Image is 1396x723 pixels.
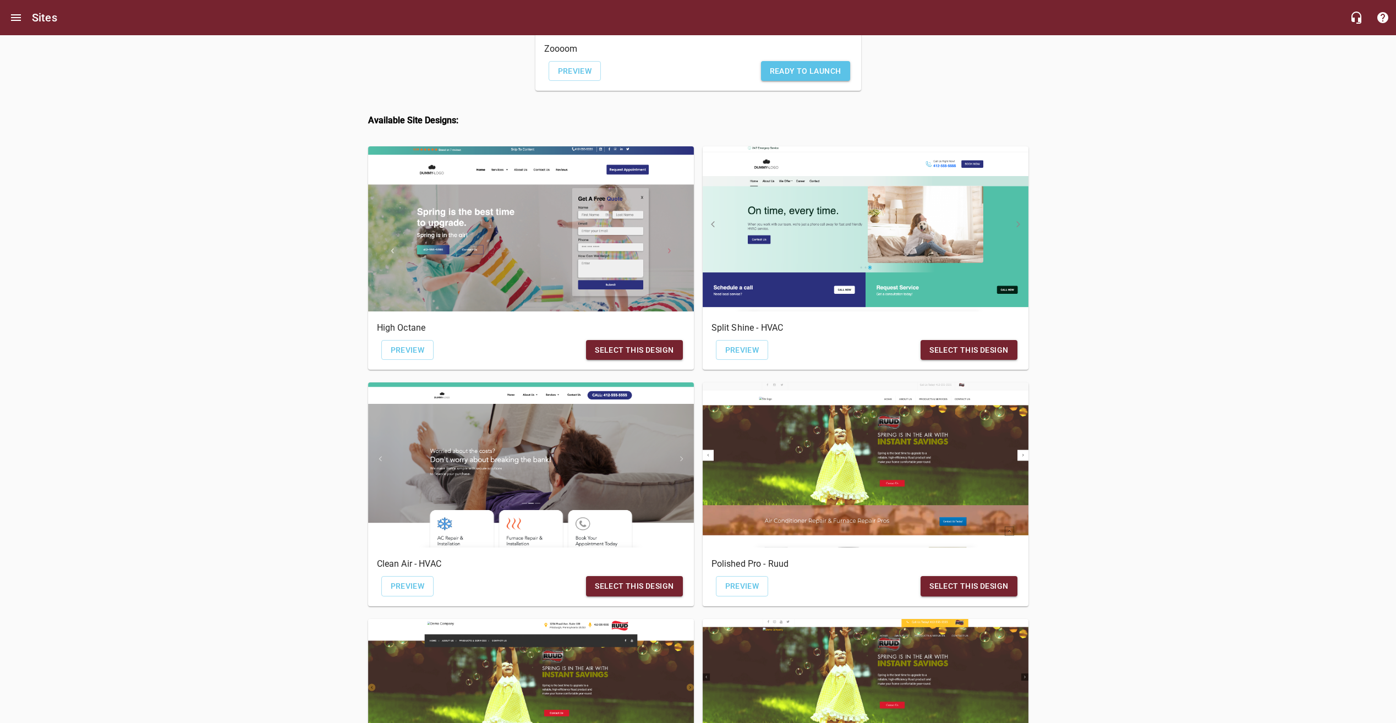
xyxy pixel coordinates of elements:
[921,340,1017,360] button: Select this design
[770,64,841,78] span: Ready to Launch
[368,146,694,311] div: High Octane
[381,340,434,360] a: Preview
[377,320,685,336] h6: High Octane
[711,556,1020,572] h6: Polished Pro - Ruud
[377,556,685,572] h6: Clean Air - HVAC
[586,340,682,360] button: Select this design
[3,4,29,31] button: Open drawer
[929,579,1008,593] span: Select this design
[921,576,1017,596] button: Select this design
[544,41,852,57] h6: Zoooom
[711,320,1020,336] h6: Split Shine - HVAC
[391,343,425,357] span: Preview
[595,343,674,357] span: Select this design
[725,343,759,357] span: Preview
[725,579,759,593] span: Preview
[549,61,601,81] a: Preview
[32,9,57,26] h6: Sites
[586,576,682,596] button: Select this design
[929,343,1008,357] span: Select this design
[716,340,769,360] a: Preview
[368,115,1028,125] h4: Available Site Designs:
[703,146,1028,311] div: Split Shine - HVAC
[1370,4,1396,31] button: Support Portal
[703,382,1028,547] div: Polished Pro - Ruud
[595,579,674,593] span: Select this design
[368,382,694,547] div: Clean Air - HVAC
[761,61,850,81] button: Ready to Launch
[1343,4,1370,31] button: Live Chat
[716,576,769,596] a: Preview
[558,64,592,78] span: Preview
[391,579,425,593] span: Preview
[381,576,434,596] a: Preview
